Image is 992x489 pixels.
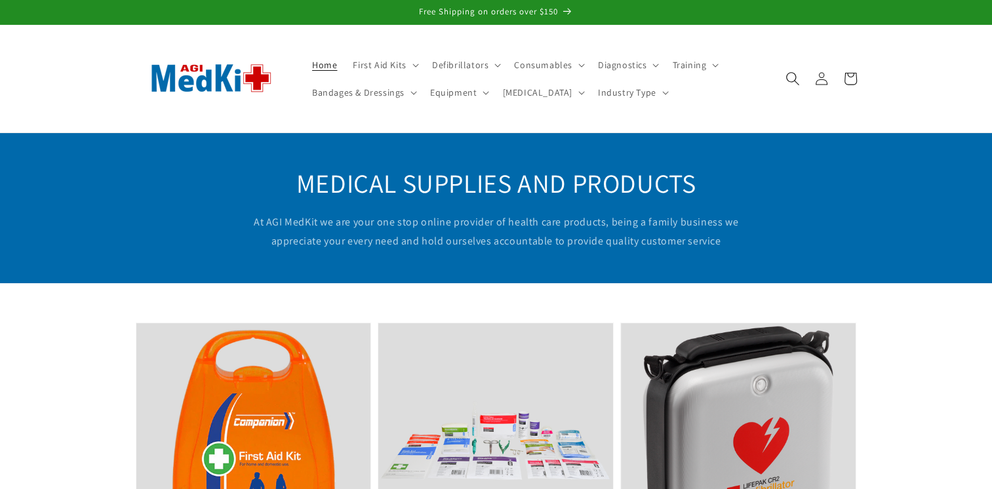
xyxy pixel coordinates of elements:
summary: Bandages & Dressings [304,79,422,106]
span: Home [312,59,337,71]
span: Defibrillators [432,59,488,71]
span: Diagnostics [598,59,647,71]
summary: Search [778,64,807,93]
span: [MEDICAL_DATA] [502,87,572,98]
span: Bandages & Dressings [312,87,405,98]
span: Industry Type [598,87,656,98]
p: Free Shipping on orders over $150 [13,7,979,18]
summary: Consumables [506,51,590,79]
p: At AGI MedKit we are your one stop online provider of health care products, being a family busine... [241,213,752,251]
span: Training [672,59,706,71]
a: Home [304,51,345,79]
summary: [MEDICAL_DATA] [494,79,589,106]
summary: Equipment [422,79,494,106]
summary: Training [664,51,724,79]
summary: Industry Type [590,79,674,106]
img: AGI MedKit [136,43,287,114]
span: Equipment [430,87,477,98]
h2: MEDICAL SUPPLIES AND PRODUCTS [241,166,752,200]
summary: Defibrillators [424,51,506,79]
span: First Aid Kits [353,59,406,71]
summary: First Aid Kits [345,51,424,79]
span: Consumables [514,59,572,71]
summary: Diagnostics [590,51,665,79]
